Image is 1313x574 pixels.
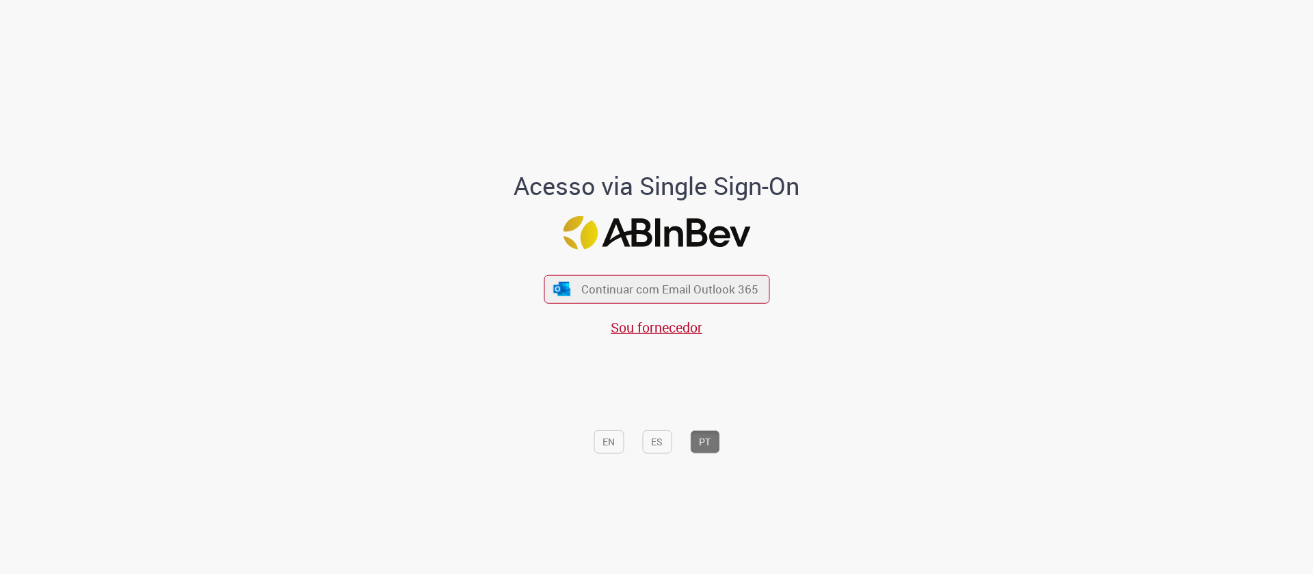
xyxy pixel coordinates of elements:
img: Logo ABInBev [563,216,750,249]
img: ícone Azure/Microsoft 360 [553,282,572,296]
button: EN [594,430,624,454]
h1: Acesso via Single Sign-On [467,172,847,200]
button: PT [690,430,719,454]
button: ícone Azure/Microsoft 360 Continuar com Email Outlook 365 [544,275,769,303]
button: ES [642,430,672,454]
a: Sou fornecedor [611,317,702,336]
span: Continuar com Email Outlook 365 [581,281,758,297]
